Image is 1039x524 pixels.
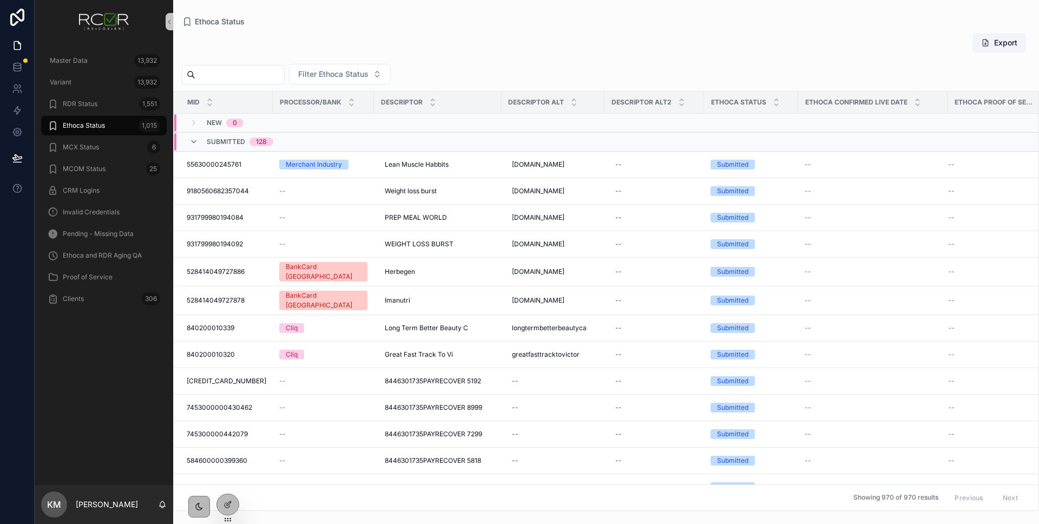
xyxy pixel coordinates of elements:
span: [DOMAIN_NAME] [512,267,564,276]
a: Submitted [711,186,792,196]
a: -- [611,479,698,496]
div: -- [615,403,622,412]
span: -- [948,160,955,169]
a: Submitted [711,296,792,305]
a: longtermbetterbeautyca [508,319,598,337]
a: -- [948,296,1027,305]
span: Ethoca Confirmed Live Date [805,98,908,107]
div: Merchant Industry [286,160,342,169]
a: -- [279,187,367,195]
span: -- [279,187,286,195]
a: Submitted [711,323,792,333]
a: [DOMAIN_NAME] [508,292,598,309]
span: 8446301735PAYRECOVER 7299 [385,430,482,438]
a: Ethoca Status [182,16,245,27]
a: -- [508,372,598,390]
a: -- [611,235,698,253]
a: Submitted [711,267,792,277]
a: -- [279,483,367,492]
a: -- [805,350,941,359]
a: -- [805,187,941,195]
span: 8446301735PAYRECOVER 8999 [385,403,482,412]
span: Showing 970 of 970 results [853,494,938,502]
a: RDR Status1,551 [41,94,167,114]
a: -- [805,483,941,492]
span: -- [805,350,811,359]
span: Descriptor Alt2 [611,98,672,107]
div: -- [512,483,518,492]
a: Clients306 [41,289,167,309]
span: -- [948,267,955,276]
span: Invalid Credentials [63,208,120,217]
span: [DOMAIN_NAME] [512,213,564,222]
div: -- [512,377,518,385]
div: Cliq [286,350,298,359]
div: 13,932 [134,76,160,89]
span: NEW [207,119,222,127]
a: -- [508,452,598,469]
span: Pending - Missing Data [63,230,134,238]
a: MCOM Status25 [41,159,167,179]
span: CRM Logins [63,186,100,195]
span: WEIGHT LOSS BURST [385,240,453,248]
a: 931799980194092 [187,240,266,248]
span: Imanutri [385,296,410,305]
div: Submitted [717,213,748,222]
span: -- [805,430,811,438]
a: -- [279,240,367,248]
a: [DOMAIN_NAME] [508,156,598,173]
span: Ethoca Status [711,98,766,107]
span: Submitted [207,137,245,146]
span: 840200010339 [187,324,234,332]
span: Filter Ethoca Status [298,69,369,80]
a: Long Term Better Beauty C [380,319,495,337]
span: -- [948,456,955,465]
a: -- [805,324,941,332]
div: -- [615,483,622,492]
span: Clients [63,294,84,303]
a: Merchant Industry [279,160,367,169]
div: -- [615,296,622,305]
span: -- [805,377,811,385]
a: Submitted [711,482,792,492]
a: -- [279,456,367,465]
a: Submitted [711,403,792,412]
span: Ethoca Status [195,16,245,27]
span: -- [805,213,811,222]
a: -- [805,456,941,465]
a: -- [948,456,1027,465]
div: -- [615,456,622,465]
a: -- [611,372,698,390]
a: -- [279,213,367,222]
a: 840200010320 [187,350,266,359]
span: -- [279,430,286,438]
a: -- [805,213,941,222]
span: MCOM Status [63,165,106,173]
a: -- [805,377,941,385]
span: longtermbetterbeautyca [512,324,587,332]
div: -- [615,430,622,438]
span: -- [948,240,955,248]
a: Lean Muscle Habbits [380,156,495,173]
a: greatfasttracktovictor [508,346,598,363]
span: -- [805,456,811,465]
div: Submitted [717,350,748,359]
a: Submitted [711,160,792,169]
div: Submitted [717,376,748,386]
span: -- [805,324,811,332]
span: -- [279,240,286,248]
span: Ethoca Status [63,121,105,130]
a: Pending - Missing Data [41,224,167,244]
a: Weight loss burst [380,182,495,200]
a: -- [279,403,367,412]
a: -- [508,425,598,443]
img: App logo [79,13,129,30]
a: Submitted [711,350,792,359]
span: 528414049727878 [187,296,245,305]
div: -- [615,377,622,385]
a: -- [948,187,1027,195]
span: Great Fast Track To Vi [385,350,453,359]
a: 55630000245761 [187,160,266,169]
span: -- [805,187,811,195]
a: -- [805,240,941,248]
